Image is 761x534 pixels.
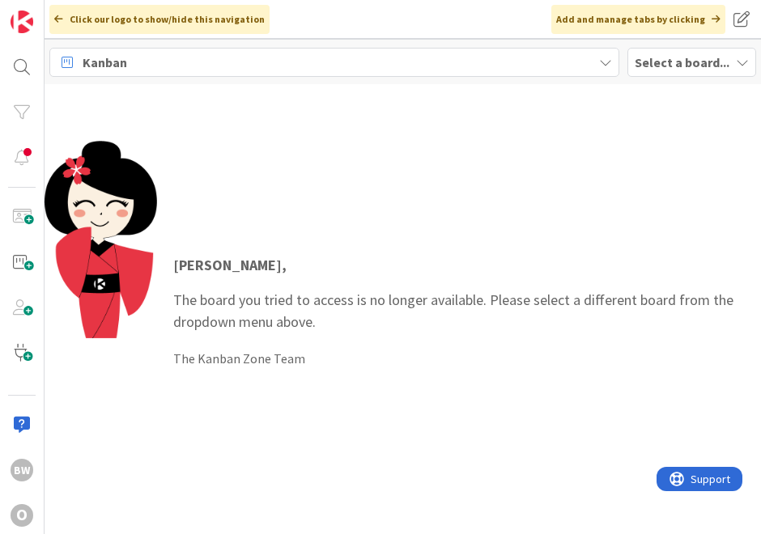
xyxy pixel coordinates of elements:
img: Visit kanbanzone.com [11,11,33,33]
p: The board you tried to access is no longer available. Please select a different board from the dr... [173,254,745,333]
span: Kanban [83,53,127,72]
div: Add and manage tabs by clicking [551,5,725,34]
div: The Kanban Zone Team [173,349,745,368]
strong: [PERSON_NAME] , [173,256,287,274]
b: Select a board... [635,54,729,70]
div: BW [11,459,33,481]
div: O [11,504,33,527]
div: Click our logo to show/hide this navigation [49,5,270,34]
span: Support [34,2,74,22]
